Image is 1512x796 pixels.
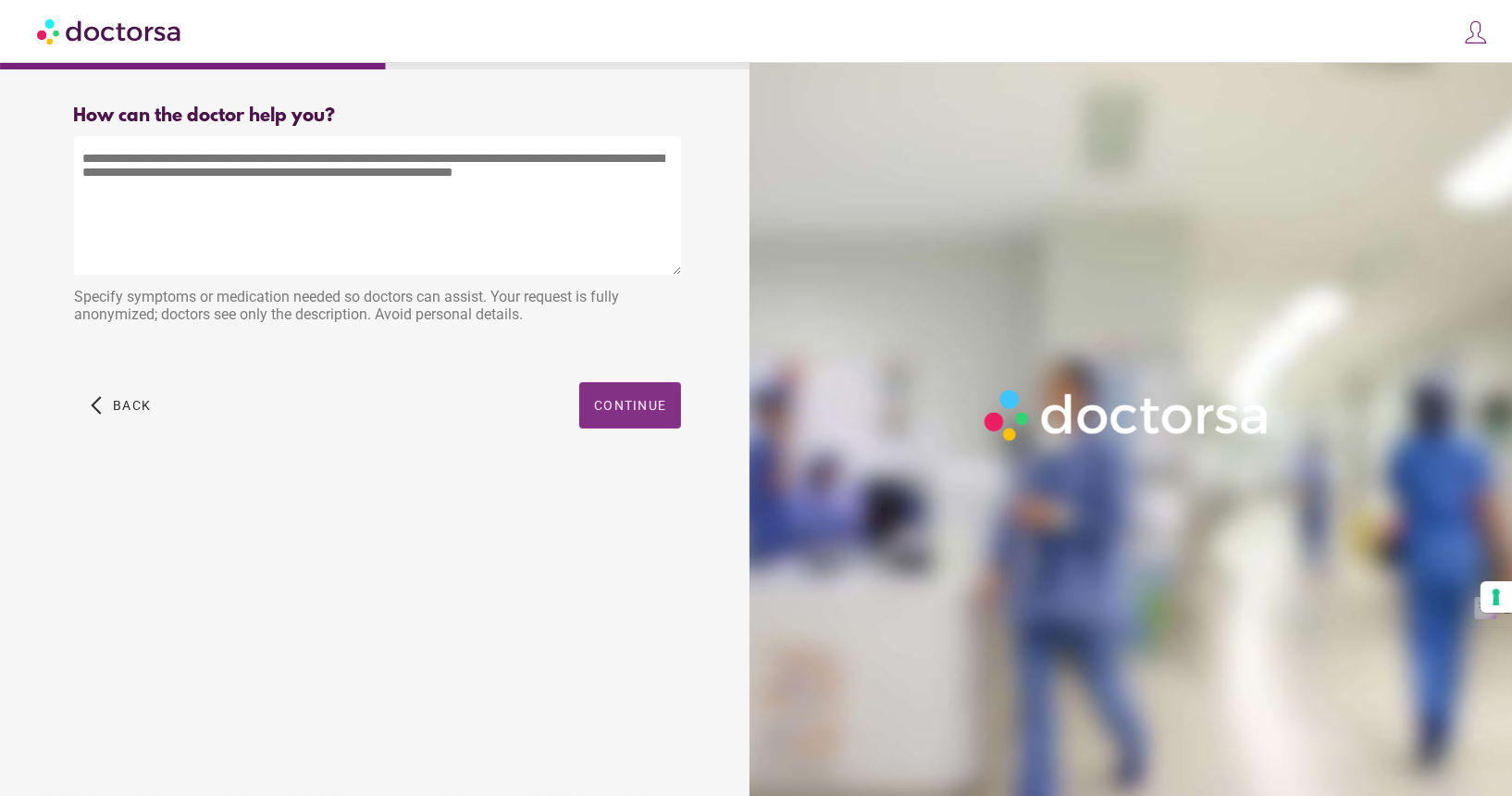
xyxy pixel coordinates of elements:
img: icons8-customer-100.png [1463,19,1489,45]
img: Doctorsa.com [37,10,183,52]
div: How can the doctor help you? [74,106,681,127]
span: Continue [594,398,666,413]
img: Logo-Doctorsa-trans-White-partial-flat.png [976,381,1279,449]
button: arrow_back_ios Back [83,382,158,429]
div: Specify symptoms or medication needed so doctors can assist. Your request is fully anonymized; do... [74,279,681,337]
button: Continue [579,382,681,429]
button: Your consent preferences for tracking technologies [1481,581,1512,613]
span: Back [113,398,151,413]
